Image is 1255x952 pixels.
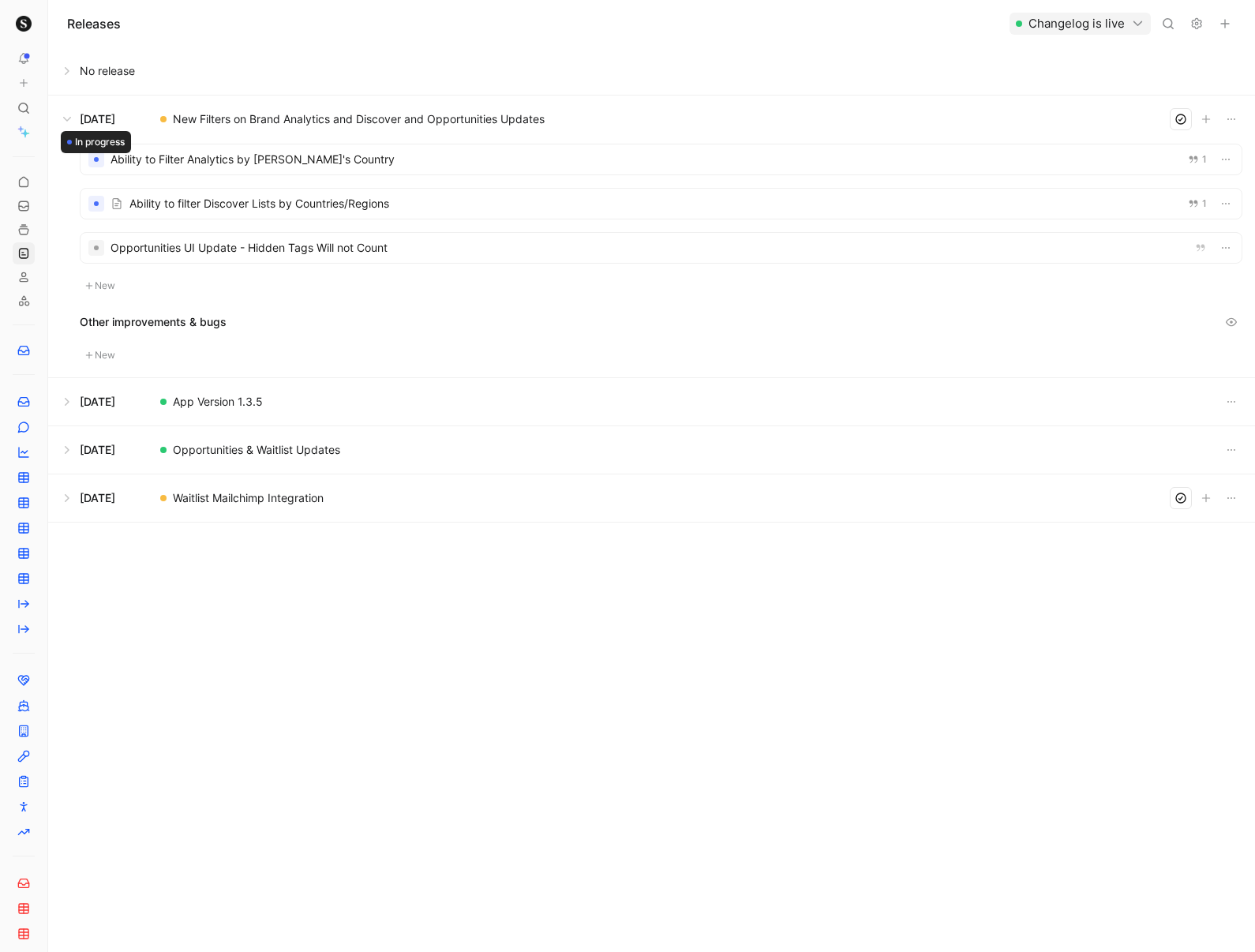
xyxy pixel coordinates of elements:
[1010,13,1151,35] button: Changelog is live
[67,14,121,33] h1: Releases
[16,16,32,32] img: shopmy
[1202,199,1207,208] span: 1
[80,346,121,365] button: New
[80,311,1242,333] div: Other improvements & bugs
[1185,195,1210,212] button: 1
[1185,151,1210,168] button: 1
[13,13,35,35] button: shopmy
[80,276,121,295] button: New
[1202,155,1207,164] span: 1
